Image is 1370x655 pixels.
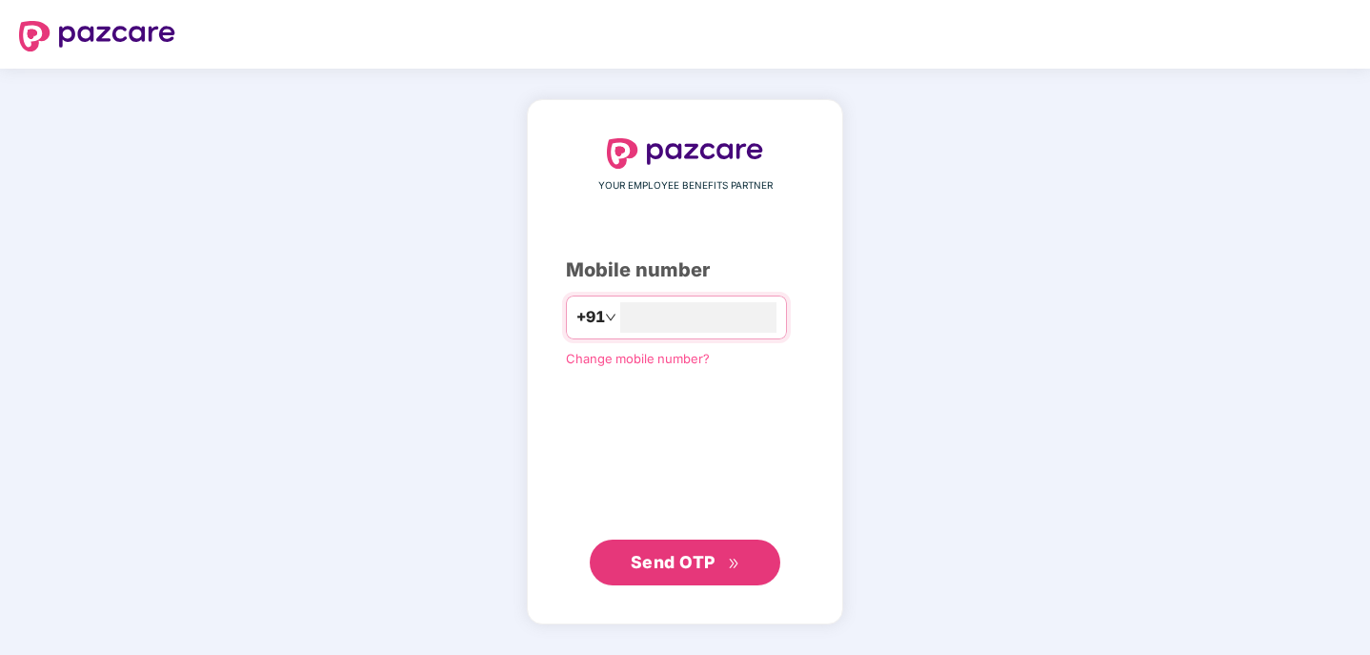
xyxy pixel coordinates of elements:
[728,558,740,570] span: double-right
[590,540,780,585] button: Send OTPdouble-right
[566,351,710,366] a: Change mobile number?
[607,138,763,169] img: logo
[598,178,773,194] span: YOUR EMPLOYEE BENEFITS PARTNER
[631,552,715,572] span: Send OTP
[566,256,804,285] div: Mobile number
[576,305,605,329] span: +91
[19,21,175,51] img: logo
[605,312,616,323] span: down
